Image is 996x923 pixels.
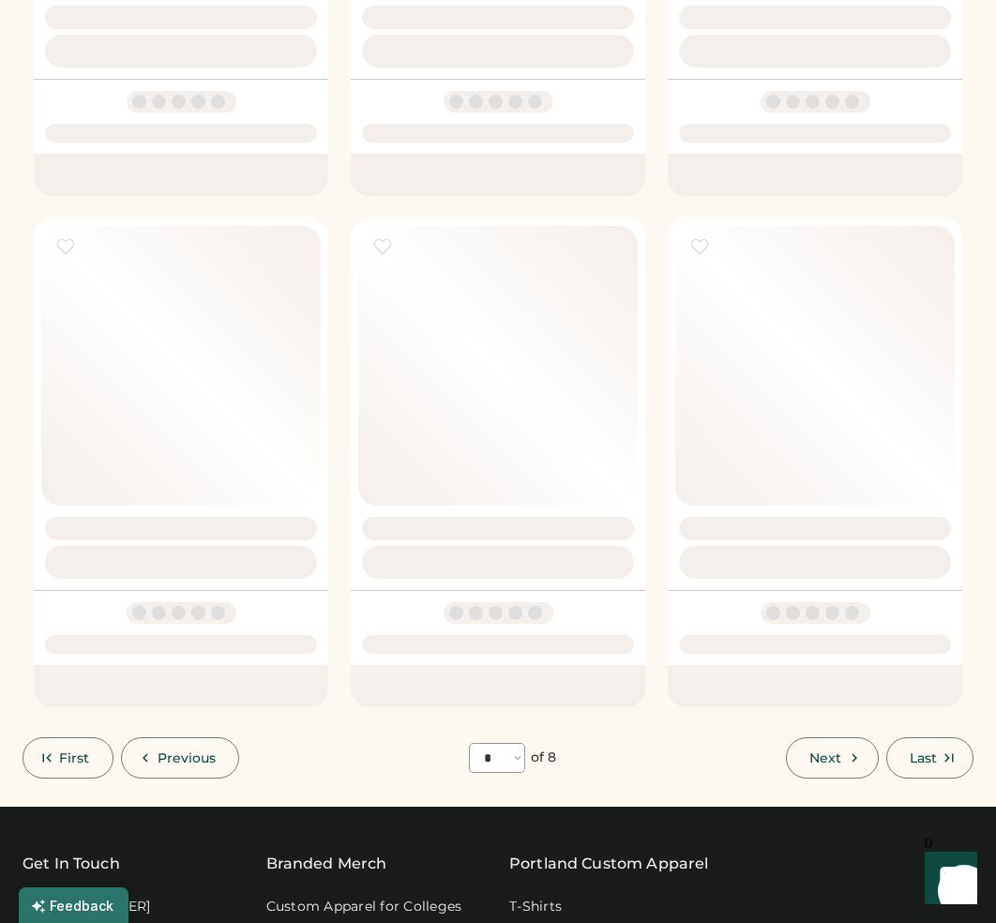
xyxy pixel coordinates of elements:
button: Next [786,737,878,779]
span: Last [910,751,937,764]
a: Portland Custom Apparel [509,853,708,875]
iframe: Front Chat [907,839,988,919]
div: Get In Touch [23,853,120,875]
div: Branded Merch [266,853,387,875]
div: of 8 [531,749,556,767]
a: Custom Apparel for Colleges [266,898,462,916]
span: Previous [158,751,217,764]
button: Previous [121,737,240,779]
button: First [23,737,113,779]
span: Next [809,751,841,764]
button: Last [886,737,973,779]
span: First [59,751,90,764]
a: T-Shirts [509,898,562,916]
